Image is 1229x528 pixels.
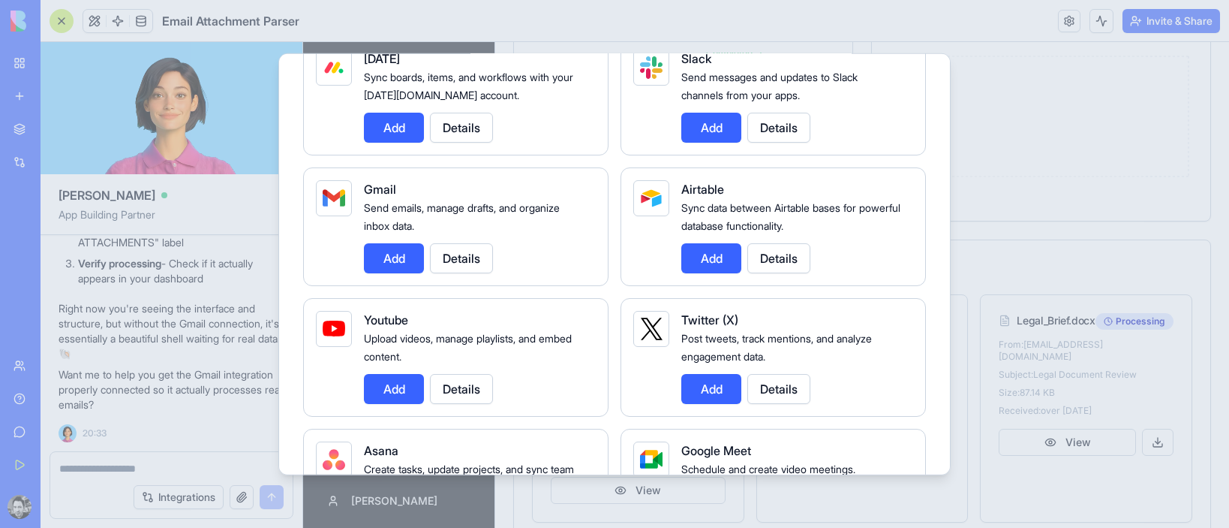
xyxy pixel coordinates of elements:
[681,243,741,273] button: Add
[6,105,185,129] a: Participants
[364,462,574,493] span: Create tasks, update projects, and sync team workflows.
[364,50,400,65] span: [DATE]
[430,112,493,142] button: Details
[714,271,792,286] div: Legal_Brief.docx
[30,83,93,98] span: Attachments
[248,435,422,462] button: View
[364,243,424,273] button: Add
[696,363,870,375] div: Received: over [DATE]
[6,51,185,75] a: Dashboard
[747,112,810,142] button: Details
[681,373,741,403] button: Add
[364,70,573,101] span: Sync boards, items, and workflows with your [DATE][DOMAIN_NAME] account.
[364,201,560,231] span: Send emails, manage drafts, and organize inbox data.
[747,373,810,403] button: Details
[681,70,858,101] span: Send messages and updates to Slack channels from your apps.
[6,78,185,102] a: Attachments
[430,243,493,273] button: Details
[696,327,870,339] div: Subject: Legal Document Review
[696,297,870,321] div: From: [EMAIL_ADDRESS][DOMAIN_NAME]
[248,411,422,423] div: Received: about 3 hours ago
[472,345,647,357] div: Size: 0 Bytes
[30,137,75,152] span: Analytics
[364,181,396,196] span: Gmail
[747,243,810,273] button: Details
[48,451,134,466] span: [PERSON_NAME]
[696,387,833,414] button: View
[681,50,711,65] span: Slack
[584,271,646,288] div: Pending
[261,271,374,286] div: ad09016925770002500049993.zip
[472,297,647,321] div: From: Estados de cuenta <[EMAIL_ADDRESS][DOMAIN_NAME]>
[374,271,422,288] div: Pending
[30,110,89,125] span: Participants
[472,363,647,375] div: Received: about 3 hours ago
[403,148,447,159] tspan: Pending: 2
[792,271,870,288] div: Processing
[364,373,424,403] button: Add
[6,132,185,156] a: Analytics
[12,444,179,474] button: [PERSON_NAME]
[681,442,751,457] span: Google Meet
[472,327,647,339] div: Subject: Envio de estado de cuenta
[248,297,422,333] div: From: Facturación electrónica - [PERSON_NAME] Software <[EMAIL_ADDRESS][DOMAIN_NAME]>
[681,201,900,231] span: Sync data between Airtable bases for powerful database functionality.
[248,339,422,387] div: Subject: 901692577;DROGUERIAS MEDICITY DE [GEOGRAPHIC_DATA] SAS;FE0623999;01;DROGUERIAS MEDICITY ...
[364,112,424,142] button: Add
[430,373,493,403] button: Details
[681,112,741,142] button: Add
[681,181,724,196] span: Airtable
[681,331,872,362] span: Post tweets, track mentions, and analyze engagement data.
[229,216,889,234] div: Recent Attachments
[364,442,398,457] span: Asana
[30,56,85,71] span: Dashboard
[36,12,118,33] span: Email Parser
[696,345,870,357] div: Size: 87.14 KB
[248,393,422,405] div: Size: 0 Bytes
[364,312,408,327] span: Youtube
[489,271,584,286] div: EstadodeCuenta.pdf
[403,5,459,17] tspan: Completed: 2
[681,312,738,327] span: Twitter (X)
[364,331,572,362] span: Upload videos, manage playlists, and embed content.
[681,462,855,475] span: Schedule and create video meetings.
[472,387,609,414] button: View
[250,77,305,88] tspan: Processing: 1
